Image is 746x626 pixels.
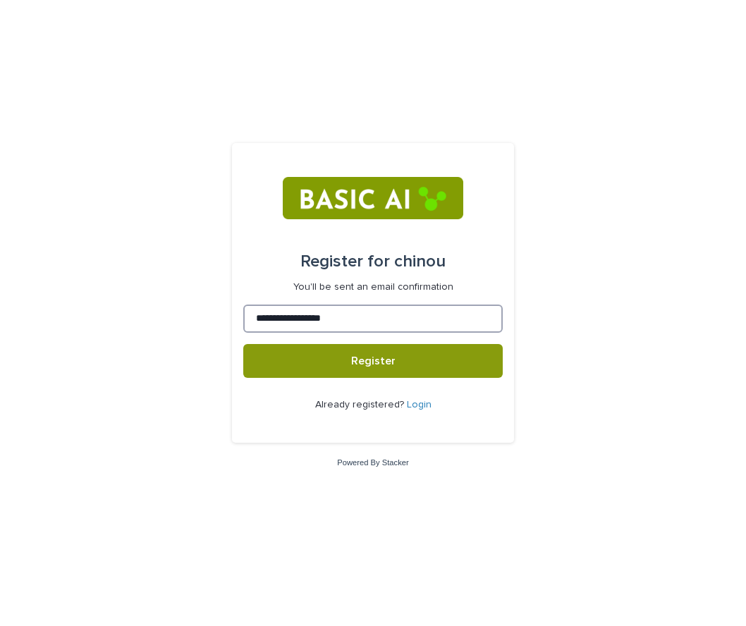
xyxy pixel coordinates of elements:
[283,177,463,219] img: RtIB8pj2QQiOZo6waziI
[243,344,503,378] button: Register
[337,458,408,467] a: Powered By Stacker
[300,253,390,270] span: Register for
[351,355,396,367] span: Register
[315,400,407,410] span: Already registered?
[293,281,453,293] p: You'll be sent an email confirmation
[300,242,446,281] div: chinou
[407,400,432,410] a: Login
